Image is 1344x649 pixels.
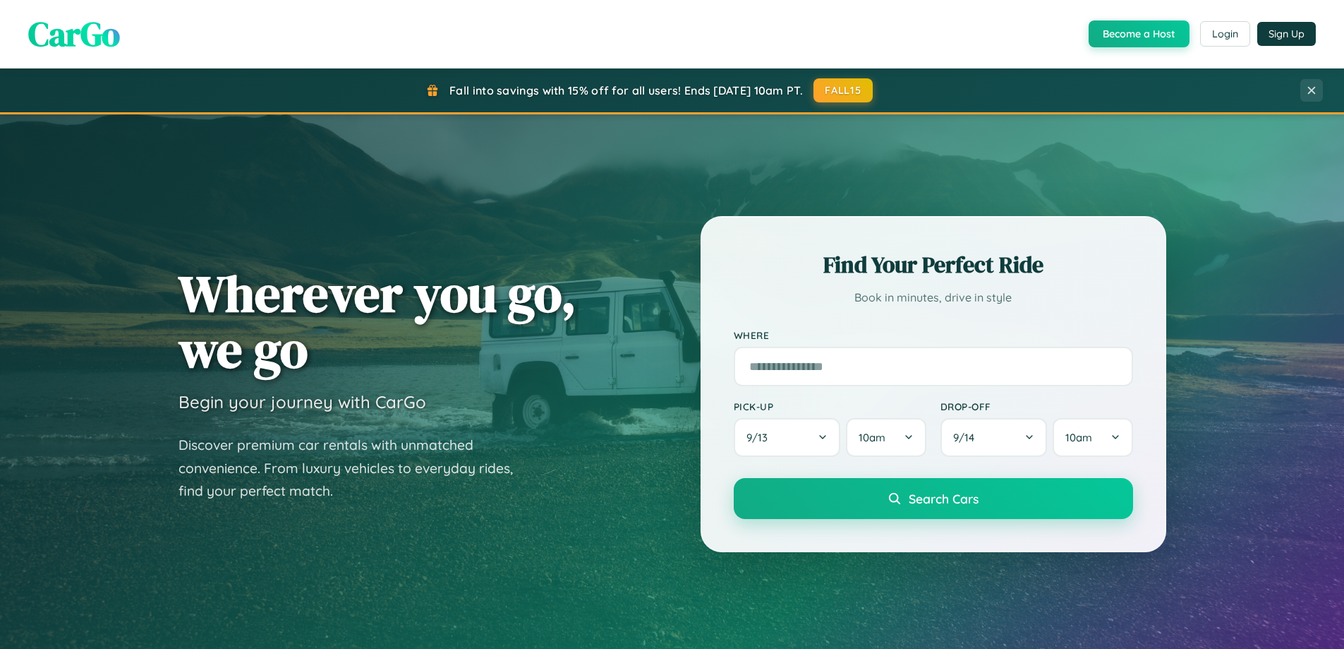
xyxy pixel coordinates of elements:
[734,400,926,412] label: Pick-up
[734,329,1133,341] label: Where
[953,431,981,444] span: 9 / 14
[846,418,926,457] button: 10am
[1257,22,1316,46] button: Sign Up
[734,287,1133,308] p: Book in minutes, drive in style
[734,249,1133,280] h2: Find Your Perfect Ride
[734,418,841,457] button: 9/13
[940,418,1048,457] button: 9/14
[1053,418,1132,457] button: 10am
[178,434,531,503] p: Discover premium car rentals with unmatched convenience. From luxury vehicles to everyday rides, ...
[859,431,885,444] span: 10am
[178,266,576,377] h1: Wherever you go, we go
[940,400,1133,412] label: Drop-off
[28,11,120,57] span: CarGo
[1200,21,1250,47] button: Login
[734,478,1133,519] button: Search Cars
[909,491,979,506] span: Search Cars
[1089,20,1189,47] button: Become a Host
[746,431,775,444] span: 9 / 13
[449,83,803,97] span: Fall into savings with 15% off for all users! Ends [DATE] 10am PT.
[1065,431,1092,444] span: 10am
[178,391,426,412] h3: Begin your journey with CarGo
[813,78,873,102] button: FALL15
